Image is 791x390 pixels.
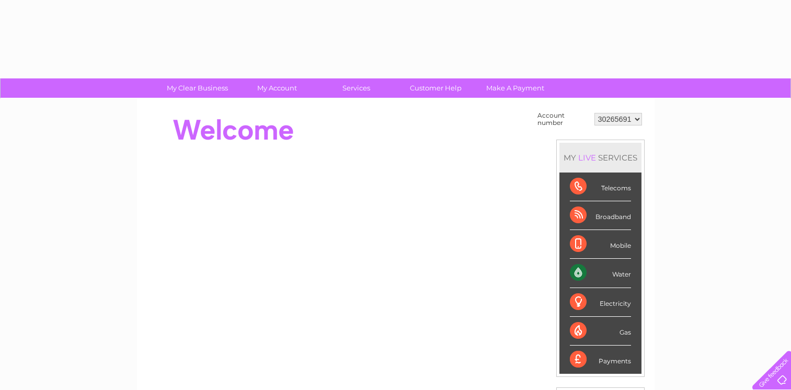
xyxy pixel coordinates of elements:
div: Telecoms [570,173,631,201]
a: My Account [234,78,320,98]
div: Electricity [570,288,631,317]
div: Gas [570,317,631,346]
a: Customer Help [393,78,479,98]
div: LIVE [576,153,598,163]
td: Account number [535,109,592,129]
div: Payments [570,346,631,374]
a: Services [313,78,399,98]
div: Mobile [570,230,631,259]
a: My Clear Business [154,78,240,98]
a: Make A Payment [472,78,558,98]
div: Broadband [570,201,631,230]
div: MY SERVICES [559,143,641,173]
div: Water [570,259,631,288]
